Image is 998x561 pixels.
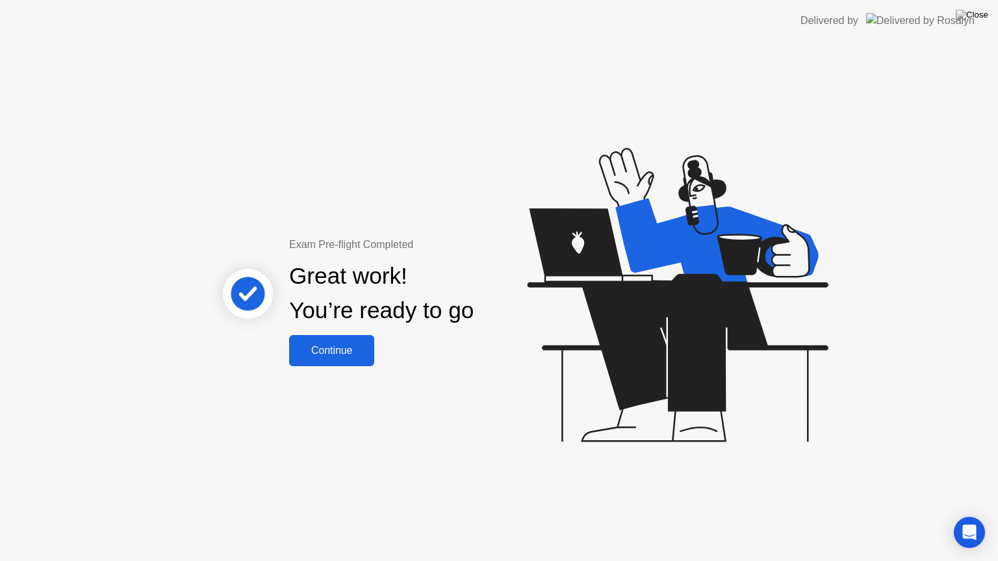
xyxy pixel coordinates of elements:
[956,10,988,20] img: Close
[289,259,474,328] div: Great work! You’re ready to go
[800,13,858,29] div: Delivered by
[866,13,975,28] img: Delivered by Rosalyn
[954,517,985,548] div: Open Intercom Messenger
[289,237,557,253] div: Exam Pre-flight Completed
[289,335,374,366] button: Continue
[293,345,370,356] div: Continue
